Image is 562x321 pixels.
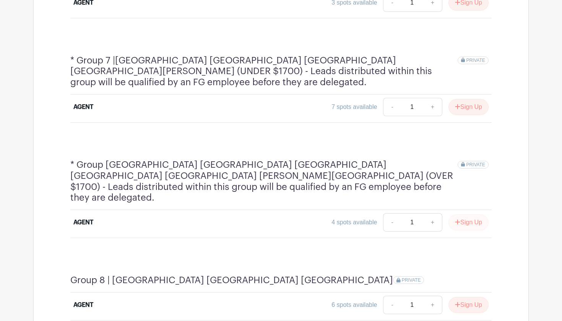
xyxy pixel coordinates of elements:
div: AGENT [73,300,93,310]
span: PRIVATE [466,58,485,63]
button: Sign Up [448,297,489,313]
span: PRIVATE [466,162,485,167]
button: Sign Up [448,99,489,115]
a: + [423,213,442,232]
div: 4 spots available [331,218,377,227]
div: AGENT [73,102,93,112]
div: 6 spots available [331,300,377,310]
a: + [423,296,442,314]
a: + [423,98,442,116]
h4: Group 8 | [GEOGRAPHIC_DATA] [GEOGRAPHIC_DATA] [GEOGRAPHIC_DATA] [70,275,393,286]
span: PRIVATE [402,277,421,283]
a: - [383,98,401,116]
div: 7 spots available [331,102,377,112]
button: Sign Up [448,214,489,230]
a: - [383,296,401,314]
div: AGENT [73,218,93,227]
h4: * Group 7 |[GEOGRAPHIC_DATA] [GEOGRAPHIC_DATA] [GEOGRAPHIC_DATA] [GEOGRAPHIC_DATA][PERSON_NAME] (... [70,55,458,88]
h4: * Group [GEOGRAPHIC_DATA] [GEOGRAPHIC_DATA] [GEOGRAPHIC_DATA] [GEOGRAPHIC_DATA] [GEOGRAPHIC_DATA]... [70,159,458,203]
a: - [383,213,401,232]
